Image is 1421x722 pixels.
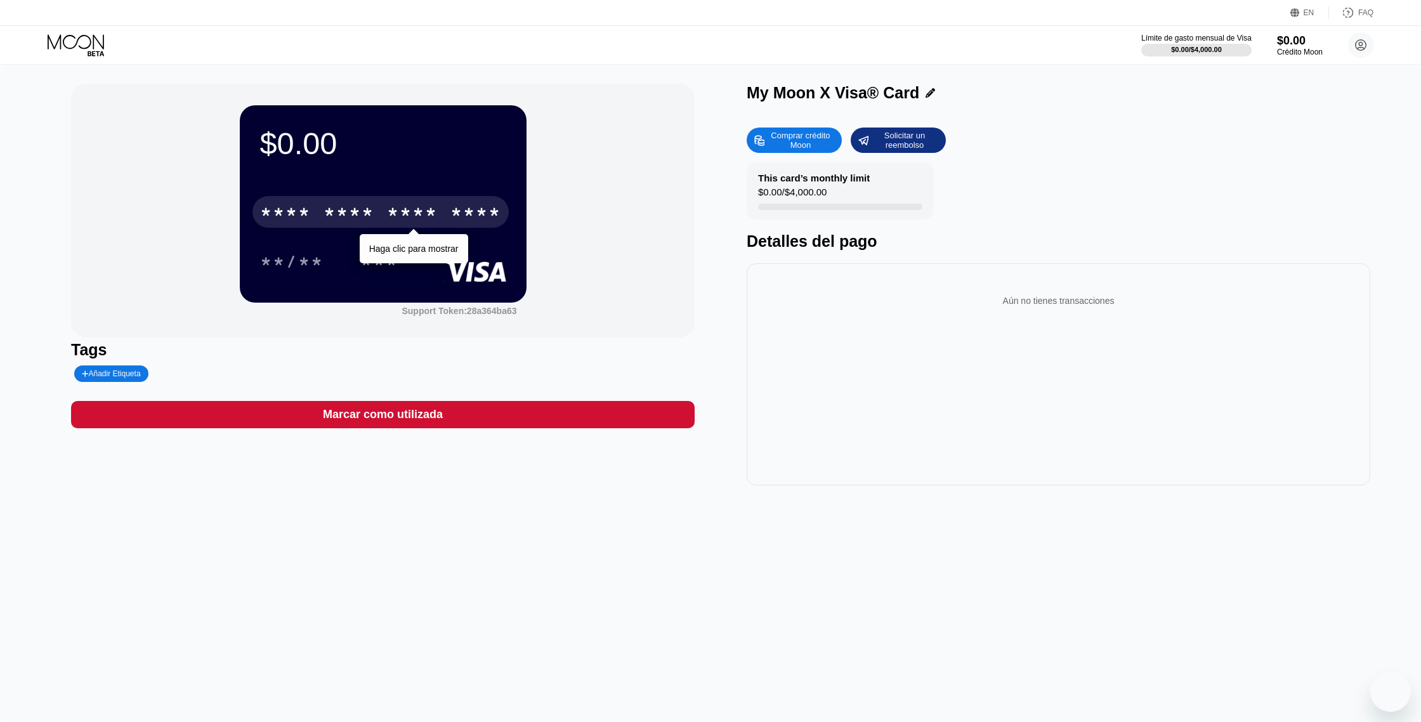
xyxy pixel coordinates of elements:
[323,407,443,422] div: Marcar como utilizada
[747,232,1370,251] div: Detalles del pago
[1171,46,1222,53] div: $0.00 / $4,000.00
[758,173,870,183] div: This card’s monthly limit
[369,244,459,254] div: Haga clic para mostrar
[870,130,940,150] div: Solicitar un reembolso
[260,126,506,161] div: $0.00
[766,130,835,150] div: Comprar crédito Moon
[747,128,842,153] div: Comprar crédito Moon
[1141,34,1252,43] div: Límite de gasto mensual de Visa
[1304,8,1314,17] div: EN
[82,369,141,378] div: Añadir Etiqueta
[1277,48,1323,56] div: Crédito Moon
[71,401,695,428] div: Marcar como utilizada
[402,306,516,316] div: Support Token: 28a364ba63
[1141,34,1252,56] div: Límite de gasto mensual de Visa$0.00/$4,000.00
[758,187,827,204] div: $0.00 / $4,000.00
[1329,6,1373,19] div: FAQ
[1370,671,1411,712] iframe: Botón para iniciar la ventana de mensajería
[851,128,946,153] div: Solicitar un reembolso
[74,365,148,382] div: Añadir Etiqueta
[747,84,919,102] div: My Moon X Visa® Card
[402,306,516,316] div: Support Token:28a364ba63
[1358,8,1373,17] div: FAQ
[1290,6,1329,19] div: EN
[71,341,695,359] div: Tags
[1277,34,1323,48] div: $0.00
[1277,34,1323,56] div: $0.00Crédito Moon
[757,283,1360,318] div: Aún no tienes transacciones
